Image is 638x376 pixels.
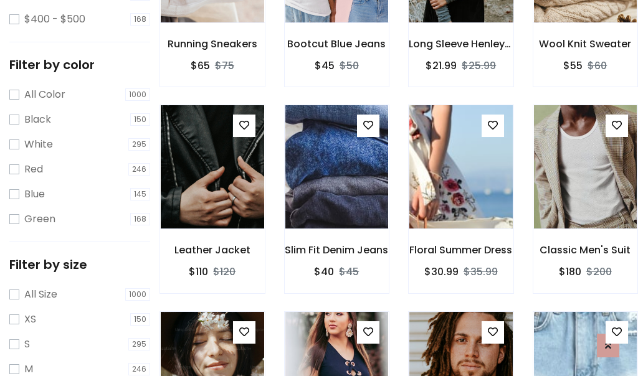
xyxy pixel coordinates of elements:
[24,312,36,327] label: XS
[24,212,55,227] label: Green
[128,363,150,375] span: 246
[24,137,53,152] label: White
[130,113,150,126] span: 150
[426,60,457,72] h6: $21.99
[213,265,236,279] del: $120
[464,265,498,279] del: $35.99
[128,338,150,350] span: 295
[409,244,513,256] h6: Floral Summer Dress
[24,87,65,102] label: All Color
[24,162,43,177] label: Red
[424,266,459,278] h6: $30.99
[24,337,30,352] label: S
[160,38,265,50] h6: Running Sneakers
[130,213,150,225] span: 168
[128,138,150,151] span: 295
[128,163,150,176] span: 246
[24,112,51,127] label: Black
[314,266,334,278] h6: $40
[24,12,85,27] label: $400 - $500
[24,187,45,202] label: Blue
[340,59,359,73] del: $50
[9,57,150,72] h5: Filter by color
[563,60,583,72] h6: $55
[586,265,612,279] del: $200
[130,188,150,200] span: 145
[9,257,150,272] h5: Filter by size
[409,38,513,50] h6: Long Sleeve Henley T-Shirt
[559,266,581,278] h6: $180
[189,266,208,278] h6: $110
[588,59,607,73] del: $60
[533,244,638,256] h6: Classic Men's Suit
[191,60,210,72] h6: $65
[24,287,57,302] label: All Size
[462,59,496,73] del: $25.99
[215,59,234,73] del: $75
[130,13,150,26] span: 168
[125,88,150,101] span: 1000
[130,313,150,326] span: 150
[285,244,389,256] h6: Slim Fit Denim Jeans
[533,38,638,50] h6: Wool Knit Sweater
[285,38,389,50] h6: Bootcut Blue Jeans
[339,265,359,279] del: $45
[160,244,265,256] h6: Leather Jacket
[315,60,335,72] h6: $45
[125,288,150,301] span: 1000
